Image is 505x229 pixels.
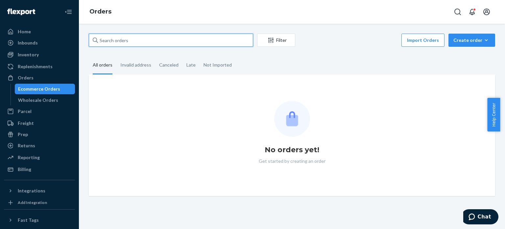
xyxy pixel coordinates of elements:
div: All orders [93,56,112,74]
a: Wholesale Orders [15,95,75,105]
a: Reporting [4,152,75,163]
div: Ecommerce Orders [18,86,60,92]
a: Orders [89,8,111,15]
div: Fast Tags [18,217,39,223]
a: Parcel [4,106,75,117]
button: Filter [257,34,295,47]
button: Open account menu [480,5,493,18]
a: Returns [4,140,75,151]
div: Canceled [159,56,179,73]
div: Reporting [18,154,40,161]
a: Orders [4,72,75,83]
a: Freight [4,118,75,129]
div: Not Imported [204,56,232,73]
img: Empty list [274,101,310,137]
div: Wholesale Orders [18,97,58,103]
div: Invalid address [120,56,151,73]
div: Late [186,56,196,73]
div: Home [18,28,31,35]
a: Ecommerce Orders [15,84,75,94]
button: Integrations [4,186,75,196]
div: Inventory [18,51,39,58]
div: Parcel [18,108,32,115]
button: Open Search Box [451,5,464,18]
img: Flexport logo [7,9,35,15]
input: Search orders [89,34,253,47]
a: Prep [4,129,75,140]
button: Fast Tags [4,215,75,225]
button: Close Navigation [62,5,75,18]
button: Help Center [487,98,500,131]
a: Inventory [4,49,75,60]
button: Import Orders [401,34,445,47]
div: Integrations [18,187,45,194]
a: Home [4,26,75,37]
button: Create order [448,34,495,47]
div: Add Integration [18,200,47,205]
iframe: Opens a widget where you can chat to one of our agents [463,209,498,226]
div: Billing [18,166,31,173]
div: Filter [257,37,295,43]
p: Get started by creating an order [259,158,325,164]
h1: No orders yet! [265,145,319,155]
a: Inbounds [4,38,75,48]
div: Prep [18,131,28,138]
a: Replenishments [4,61,75,72]
div: Orders [18,74,34,81]
a: Add Integration [4,199,75,207]
div: Freight [18,120,34,127]
a: Billing [4,164,75,175]
div: Create order [453,37,490,43]
button: Open notifications [466,5,479,18]
ol: breadcrumbs [84,2,117,21]
div: Returns [18,142,35,149]
div: Inbounds [18,40,38,46]
div: Replenishments [18,63,53,70]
